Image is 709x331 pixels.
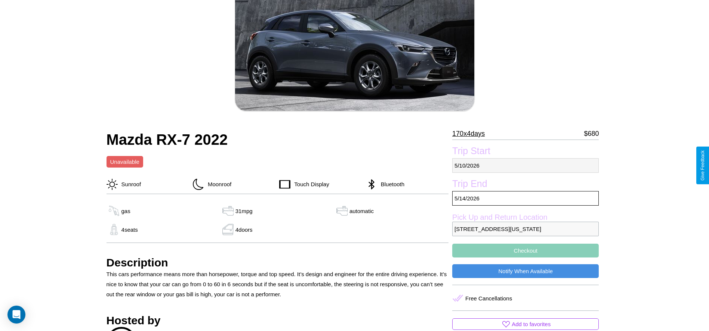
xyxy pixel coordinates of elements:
img: gas [221,224,235,235]
img: gas [335,205,349,216]
div: Open Intercom Messenger [7,306,25,324]
img: gas [107,224,121,235]
label: Trip End [452,178,599,191]
p: This cars performance means more than horsepower, torque and top speed. It’s design and engineer ... [107,269,449,299]
p: Sunroof [118,179,141,189]
p: Bluetooth [377,179,404,189]
p: automatic [349,206,374,216]
p: 5 / 14 / 2026 [452,191,599,206]
p: gas [121,206,130,216]
p: [STREET_ADDRESS][US_STATE] [452,222,599,236]
label: Trip Start [452,146,599,158]
button: Notify When Available [452,264,599,278]
p: Unavailable [110,157,139,167]
p: 5 / 10 / 2026 [452,158,599,173]
h3: Description [107,256,449,269]
button: Add to favorites [452,318,599,330]
p: 170 x 4 days [452,128,485,140]
h2: Mazda RX-7 2022 [107,131,449,148]
p: $ 680 [584,128,599,140]
label: Pick Up and Return Location [452,213,599,222]
p: Touch Display [290,179,329,189]
p: Add to favorites [512,319,551,329]
h3: Hosted by [107,314,449,327]
p: Moonroof [204,179,231,189]
p: Free Cancellations [465,293,512,303]
p: 31 mpg [235,206,253,216]
button: Checkout [452,244,599,257]
img: gas [221,205,235,216]
div: Give Feedback [700,150,705,181]
p: 4 seats [121,225,138,235]
p: 4 doors [235,225,253,235]
img: gas [107,205,121,216]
